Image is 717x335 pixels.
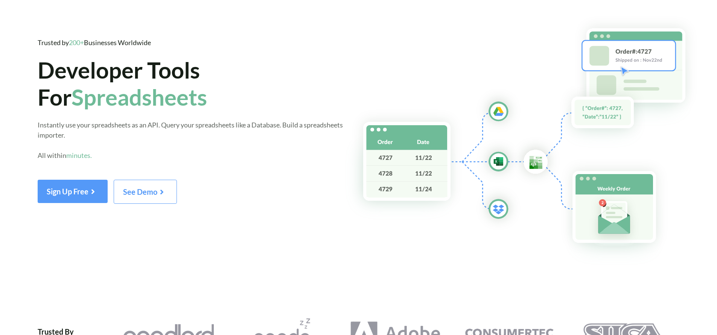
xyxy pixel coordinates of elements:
[69,38,84,47] span: 200+
[344,15,717,266] img: Hero Spreadsheet Flow
[114,180,177,204] button: See Demo
[114,190,177,196] a: See Demo
[38,121,343,159] span: Instantly use your spreadsheets as an API. Query your spreadsheets like a Database. Build a sprea...
[38,38,151,47] span: Trusted by Businesses Worldwide
[72,83,207,111] span: Spreadsheets
[38,180,108,203] button: Sign Up Free
[38,56,207,111] span: Developer Tools For
[123,187,167,196] span: See Demo
[47,187,99,196] span: Sign Up Free
[66,151,92,159] span: minutes.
